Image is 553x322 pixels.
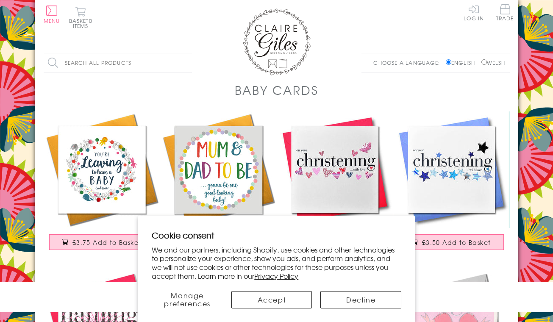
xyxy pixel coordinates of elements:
[393,111,510,228] img: Baby Christening Card, Blue Stars, Embellished with a padded star
[235,81,319,99] h1: Baby Cards
[183,53,192,72] input: Search
[44,6,60,23] button: Menu
[496,4,514,22] a: Trade
[44,111,160,258] a: Baby Card, Flowers, Leaving to Have a Baby Good Luck, Embellished with pompoms £3.75 Add to Basket
[446,59,451,65] input: English
[152,291,223,308] button: Manage preferences
[49,234,154,250] button: £3.75 Add to Basket
[393,111,510,258] a: Baby Christening Card, Blue Stars, Embellished with a padded star £3.50 Add to Basket
[231,291,312,308] button: Accept
[481,59,506,67] label: Welsh
[320,291,401,308] button: Decline
[399,234,504,250] button: £3.50 Add to Basket
[152,245,401,280] p: We and our partners, including Shopify, use cookies and other technologies to personalize your ex...
[277,111,393,258] a: Baby Christening Card, Pink Hearts, fabric butterfly Embellished £3.50 Add to Basket
[160,111,277,228] img: Baby Card, Colour Dots, Mum and Dad to Be Good Luck, Embellished with pompoms
[44,111,160,228] img: Baby Card, Flowers, Leaving to Have a Baby Good Luck, Embellished with pompoms
[446,59,479,67] label: English
[422,238,491,247] span: £3.50 Add to Basket
[243,8,311,75] img: Claire Giles Greetings Cards
[72,238,142,247] span: £3.75 Add to Basket
[44,53,192,72] input: Search all products
[481,59,487,65] input: Welsh
[373,59,444,67] p: Choose a language:
[152,229,401,241] h2: Cookie consent
[277,111,393,228] img: Baby Christening Card, Pink Hearts, fabric butterfly Embellished
[69,7,92,28] button: Basket0 items
[254,271,298,281] a: Privacy Policy
[44,17,60,25] span: Menu
[164,290,211,308] span: Manage preferences
[496,4,514,21] span: Trade
[160,111,277,258] a: Baby Card, Colour Dots, Mum and Dad to Be Good Luck, Embellished with pompoms £3.75 Add to Basket
[464,4,484,21] a: Log In
[73,17,92,30] span: 0 items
